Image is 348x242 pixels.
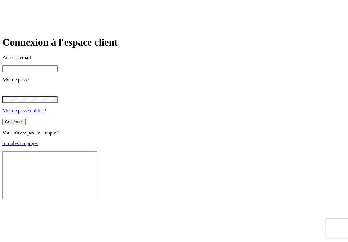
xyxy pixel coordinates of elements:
[2,141,38,146] a: Simulez un projet
[2,55,346,60] p: Adresse email
[2,77,346,83] p: Mot de passe
[5,119,23,124] div: Continuer
[2,36,346,48] h1: Connexion à l'espace client
[2,108,46,113] a: Mot de passe oublié ?
[2,130,346,136] p: Vous n'avez pas de compte ?
[2,119,26,125] button: Continuer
